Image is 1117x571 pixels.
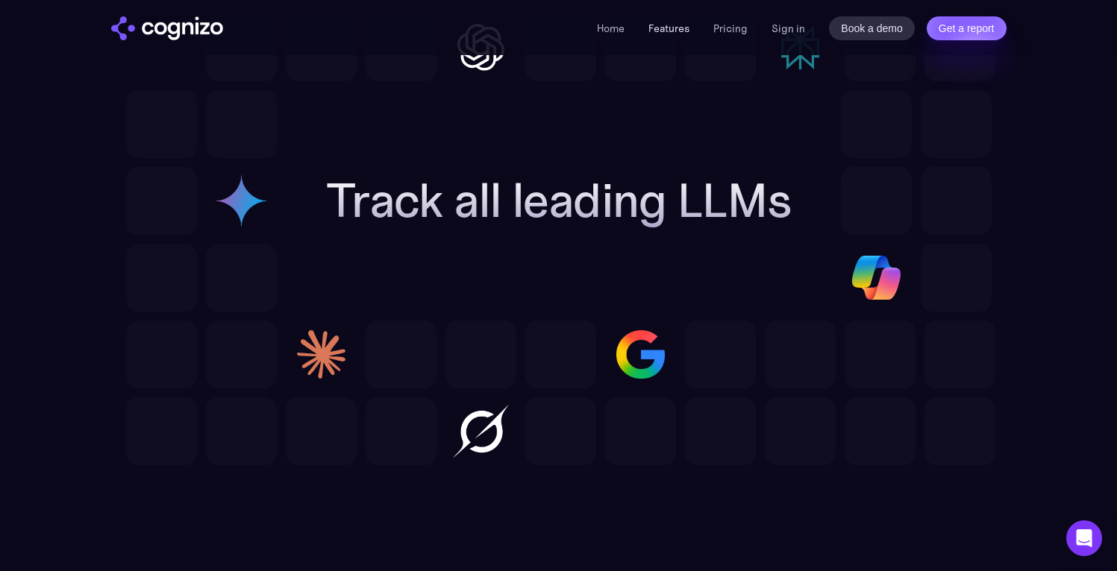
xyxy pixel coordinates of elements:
a: Pricing [713,22,748,35]
h2: Track all leading LLMs [326,174,792,227]
div: Open Intercom Messenger [1066,520,1102,556]
a: Home [597,22,625,35]
img: cognizo logo [111,16,223,40]
a: home [111,16,223,40]
a: Sign in [772,19,805,37]
a: Book a demo [829,16,915,40]
a: Features [648,22,689,35]
a: Get a report [927,16,1007,40]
